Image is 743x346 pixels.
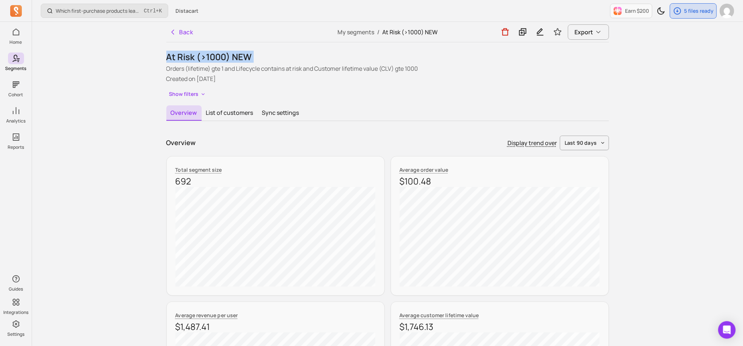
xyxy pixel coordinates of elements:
kbd: Ctrl [144,7,156,15]
button: Show filters [166,89,209,100]
p: Display trend over [507,139,557,147]
button: last 90 days [560,136,609,150]
span: last 90 days [565,139,597,147]
button: Toggle dark mode [654,4,668,18]
span: Total segment size [175,166,222,173]
p: Earn $200 [625,7,649,15]
p: Segments [5,66,27,71]
button: Sync settings [258,105,304,120]
button: Guides [8,272,24,293]
p: Which first-purchase products lead to the highest revenue per customer over time? [56,7,141,15]
button: Back [166,25,196,39]
button: Toggle favorite [550,25,565,39]
button: 5 files ready [670,3,717,19]
span: Distacart [175,7,198,15]
p: Integrations [3,310,28,315]
span: / [374,28,382,36]
p: Created on [DATE] [166,74,609,83]
canvas: chart [400,187,600,287]
kbd: K [159,8,162,14]
p: Analytics [6,118,25,124]
p: 692 [175,175,376,187]
button: Export [568,24,609,40]
button: Overview [166,105,202,121]
div: Open Intercom Messenger [718,321,736,339]
img: avatar [720,4,734,18]
span: + [144,7,162,15]
p: $1,746.13 [400,321,600,333]
button: List of customers [202,105,258,120]
button: Distacart [171,4,203,18]
a: My segments [337,28,374,36]
span: Average revenue per user [175,312,238,319]
canvas: chart [175,187,375,287]
h1: At Risk (>1000) NEW [166,51,609,63]
button: Earn $200 [610,4,652,18]
p: Reports [8,144,24,150]
p: Settings [7,331,24,337]
span: Average order value [400,166,448,173]
span: Export [575,28,593,36]
p: 5 files ready [684,7,714,15]
span: At Risk (>1000) NEW [382,28,438,36]
p: $1,487.41 [175,321,376,333]
p: Cohort [9,92,23,98]
span: Average customer lifetime value [400,312,479,319]
p: $100.48 [400,175,600,187]
p: Orders (lifetime) gte 1 and Lifecycle contains at risk and Customer lifetime value (CLV) gte 1000 [166,64,609,73]
p: Overview [166,138,196,148]
p: Guides [9,286,23,292]
p: Home [10,39,22,45]
button: Which first-purchase products lead to the highest revenue per customer over time?Ctrl+K [41,4,168,18]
